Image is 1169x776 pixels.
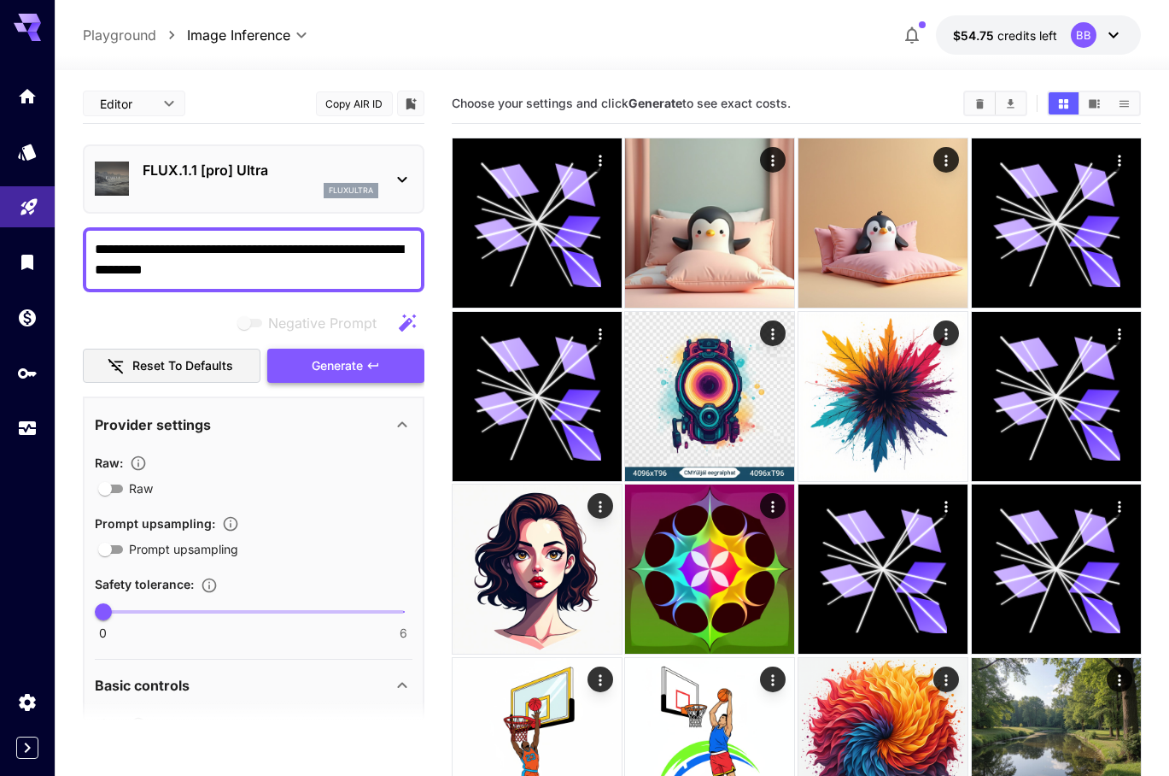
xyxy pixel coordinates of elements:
[17,85,38,107] div: Home
[798,138,967,308] img: 2Q==
[95,516,215,531] span: Prompt upsampling :
[400,625,407,642] span: 6
[587,147,612,173] div: Actions
[1106,320,1131,346] div: Actions
[963,91,1027,116] div: Clear AllDownload All
[17,136,38,157] div: Models
[17,691,38,713] div: Settings
[760,667,786,692] div: Actions
[1047,91,1141,116] div: Show media in grid viewShow media in video viewShow media in list view
[83,25,156,45] a: Playground
[17,362,38,384] div: API Keys
[312,356,363,377] span: Generate
[95,404,412,445] div: Provider settings
[95,414,211,435] p: Provider settings
[17,418,38,439] div: Usage
[100,95,153,113] span: Editor
[19,191,39,212] div: Playground
[129,540,238,558] span: Prompt upsampling
[16,737,38,759] button: Expand sidebar
[760,147,786,173] div: Actions
[187,25,290,45] span: Image Inference
[1079,92,1109,115] button: Show media in video view
[1106,667,1131,692] div: Actions
[933,147,959,173] div: Actions
[936,15,1141,55] button: $54.75383BB
[933,320,959,346] div: Actions
[1109,92,1139,115] button: Show media in list view
[17,251,38,273] div: Library
[234,312,390,333] span: Negative prompts are not compatible with the selected model.
[760,320,786,346] div: Actions
[587,667,612,692] div: Actions
[99,625,107,642] span: 0
[453,485,622,654] img: 2Q==
[1106,147,1131,173] div: Actions
[215,515,246,532] button: Enables automatic enhancement and expansion of the input prompt to improve generation quality and...
[95,153,412,205] div: FLUX.1.1 [pro] Ultrafluxultra
[403,93,418,114] button: Add to library
[95,665,412,706] div: Basic controls
[95,577,194,591] span: Safety tolerance :
[997,28,1057,43] span: credits left
[628,96,682,110] b: Generate
[316,91,393,116] button: Copy AIR ID
[1049,92,1078,115] button: Show media in grid view
[143,160,378,180] p: FLUX.1.1 [pro] Ultra
[625,485,794,654] img: 2Q==
[268,313,377,333] span: Negative Prompt
[129,479,153,497] span: Raw
[933,493,959,519] div: Actions
[452,96,791,110] span: Choose your settings and click to see exact costs.
[996,92,1026,115] button: Download All
[1071,22,1096,48] div: BB
[953,28,997,43] span: $54.75
[267,349,424,384] button: Generate
[194,577,225,594] button: Controls the tolerance level for input and output content moderation. Lower values apply stricter...
[587,320,612,346] div: Actions
[587,493,612,519] div: Actions
[953,26,1057,44] div: $54.75383
[798,312,967,481] img: 9k=
[760,493,786,519] div: Actions
[95,456,123,470] span: Raw :
[83,349,260,384] button: Reset to defaults
[83,25,187,45] nav: breadcrumb
[965,92,995,115] button: Clear All
[933,667,959,692] div: Actions
[1106,493,1131,519] div: Actions
[625,138,794,308] img: 9k=
[17,307,38,328] div: Wallet
[329,185,373,197] p: fluxultra
[95,675,190,696] p: Basic controls
[625,312,794,481] img: 9k=
[123,455,154,472] button: Controls the level of post-processing applied to generated images.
